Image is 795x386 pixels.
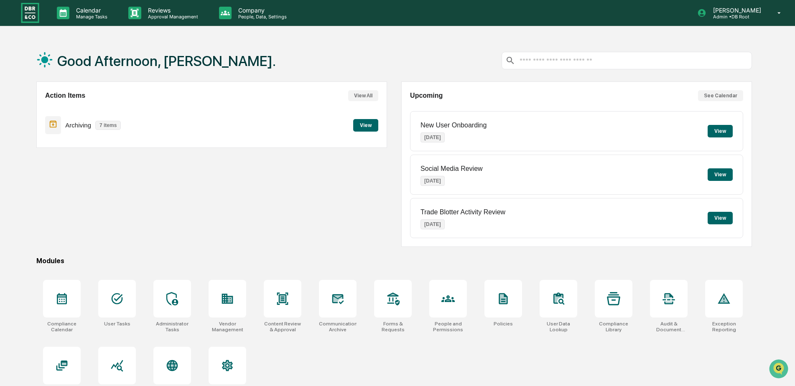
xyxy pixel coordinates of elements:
div: Modules [36,257,752,265]
p: Admin • DB Root [706,14,765,20]
a: 🗄️Attestations [57,102,107,117]
a: 🔎Data Lookup [5,118,56,133]
div: Vendor Management [209,321,246,333]
div: User Tasks [104,321,130,327]
button: View [708,125,733,137]
p: Archiving [65,122,91,129]
p: Manage Tasks [69,14,112,20]
button: See Calendar [698,90,743,101]
div: Compliance Calendar [43,321,81,333]
div: Start new chat [28,64,137,72]
p: [DATE] [420,219,445,229]
div: Communications Archive [319,321,357,333]
div: Compliance Library [595,321,632,333]
p: 7 items [95,121,121,130]
p: People, Data, Settings [232,14,291,20]
p: [PERSON_NAME] [706,7,765,14]
h2: Upcoming [410,92,443,99]
a: View [353,121,378,129]
p: [DATE] [420,132,445,142]
h2: Action Items [45,92,85,99]
button: View [708,212,733,224]
p: Approval Management [141,14,202,20]
span: Data Lookup [17,121,53,130]
div: 🖐️ [8,106,15,113]
p: How can we help? [8,18,152,31]
button: Start new chat [142,66,152,76]
p: Calendar [69,7,112,14]
p: Trade Blotter Activity Review [420,208,505,216]
span: Attestations [69,105,104,114]
a: 🖐️Preclearance [5,102,57,117]
button: View [353,119,378,132]
p: New User Onboarding [420,122,487,129]
a: Powered byPylon [59,141,101,148]
span: Pylon [83,142,101,148]
p: Reviews [141,7,202,14]
div: 🔎 [8,122,15,129]
h1: Good Afternoon, [PERSON_NAME]. [57,53,276,69]
div: Exception Reporting [705,321,743,333]
iframe: Open customer support [768,358,791,381]
div: 🗄️ [61,106,67,113]
div: User Data Lookup [540,321,577,333]
div: People and Permissions [429,321,467,333]
button: View [708,168,733,181]
p: Company [232,7,291,14]
img: 1746055101610-c473b297-6a78-478c-a979-82029cc54cd1 [8,64,23,79]
div: Administrator Tasks [153,321,191,333]
div: Policies [494,321,513,327]
span: Preclearance [17,105,54,114]
div: Audit & Document Logs [650,321,688,333]
p: Social Media Review [420,165,483,173]
img: logo [20,2,40,24]
div: Content Review & Approval [264,321,301,333]
p: [DATE] [420,176,445,186]
button: View All [348,90,378,101]
div: We're available if you need us! [28,72,106,79]
div: Forms & Requests [374,321,412,333]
